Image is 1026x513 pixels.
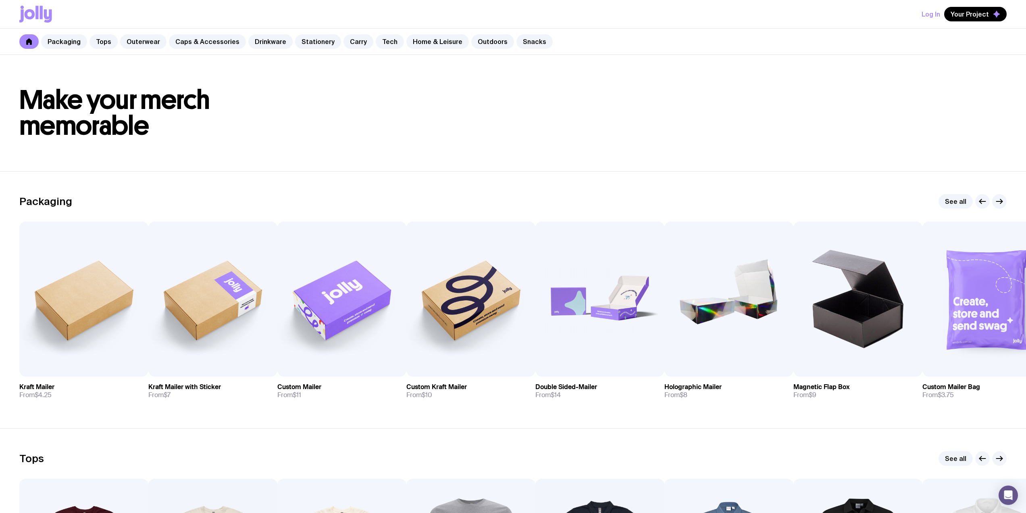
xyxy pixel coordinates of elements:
[19,391,52,399] span: From
[148,383,221,391] h3: Kraft Mailer with Sticker
[277,391,301,399] span: From
[406,391,432,399] span: From
[148,377,277,406] a: Kraft Mailer with StickerFrom$7
[19,452,44,465] h2: Tops
[951,10,989,18] span: Your Project
[939,451,973,466] a: See all
[406,377,535,406] a: Custom Kraft MailerFrom$10
[169,34,246,49] a: Caps & Accessories
[89,34,118,49] a: Tops
[809,391,816,399] span: $9
[120,34,166,49] a: Outerwear
[922,7,940,21] button: Log In
[938,391,954,399] span: $3.75
[293,391,301,399] span: $11
[406,383,467,391] h3: Custom Kraft Mailer
[41,34,87,49] a: Packaging
[376,34,404,49] a: Tech
[922,391,954,399] span: From
[922,383,980,391] h3: Custom Mailer Bag
[148,391,171,399] span: From
[664,391,687,399] span: From
[19,84,210,142] span: Make your merch memorable
[277,383,321,391] h3: Custom Mailer
[793,377,922,406] a: Magnetic Flap BoxFrom$9
[406,34,469,49] a: Home & Leisure
[793,391,816,399] span: From
[793,383,850,391] h3: Magnetic Flap Box
[19,383,54,391] h3: Kraft Mailer
[19,377,148,406] a: Kraft MailerFrom$4.25
[35,391,52,399] span: $4.25
[535,383,597,391] h3: Double Sided-Mailer
[343,34,373,49] a: Carry
[164,391,171,399] span: $7
[516,34,553,49] a: Snacks
[551,391,561,399] span: $14
[664,383,722,391] h3: Holographic Mailer
[999,486,1018,505] div: Open Intercom Messenger
[422,391,432,399] span: $10
[295,34,341,49] a: Stationery
[248,34,293,49] a: Drinkware
[471,34,514,49] a: Outdoors
[19,195,72,207] h2: Packaging
[277,377,406,406] a: Custom MailerFrom$11
[664,377,793,406] a: Holographic MailerFrom$8
[680,391,687,399] span: $8
[535,377,664,406] a: Double Sided-MailerFrom$14
[944,7,1007,21] button: Your Project
[939,194,973,209] a: See all
[535,391,561,399] span: From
